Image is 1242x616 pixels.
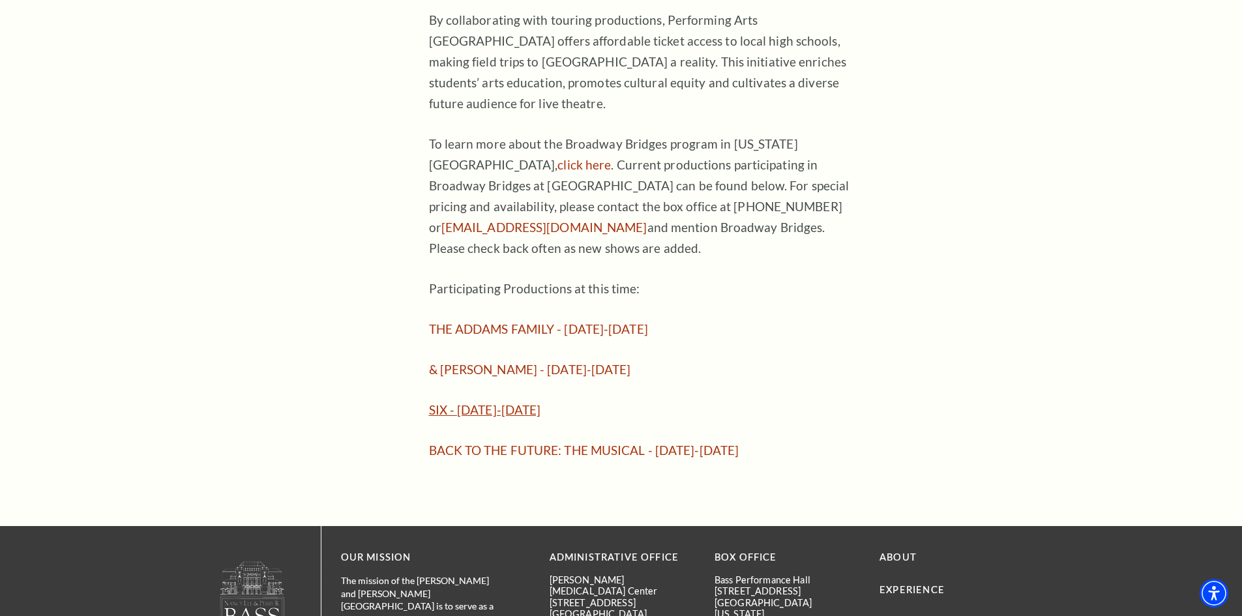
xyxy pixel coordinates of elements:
a: THE ADDAMS FAMILY - [DATE]-[DATE] [429,321,648,336]
p: By collaborating with touring productions, Performing Arts [GEOGRAPHIC_DATA] offers affordable ti... [429,10,853,114]
a: [EMAIL_ADDRESS][DOMAIN_NAME] [441,220,647,235]
p: [PERSON_NAME][MEDICAL_DATA] Center [550,574,695,597]
p: Administrative Office [550,550,695,566]
p: To learn more about the Broadway Bridges program in [US_STATE][GEOGRAPHIC_DATA], . Current produc... [429,134,853,259]
a: About [880,551,917,563]
a: Experience [880,584,945,595]
p: Bass Performance Hall [715,574,860,585]
div: Accessibility Menu [1200,579,1228,608]
p: Participating Productions at this time: [429,278,853,299]
a: BACK TO THE FUTURE: THE MUSICAL - [DATE]-[DATE] [429,443,739,458]
a: & [PERSON_NAME] - [DATE]-[DATE] [429,362,631,377]
p: BOX OFFICE [715,550,860,566]
p: [STREET_ADDRESS] [550,597,695,608]
p: OUR MISSION [341,550,504,566]
p: [STREET_ADDRESS] [715,585,860,596]
a: To learn more about the Broadway Bridges program in New York City, click here - open in a new tab [557,157,611,172]
a: SIX - [DATE]-[DATE] [429,402,541,417]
